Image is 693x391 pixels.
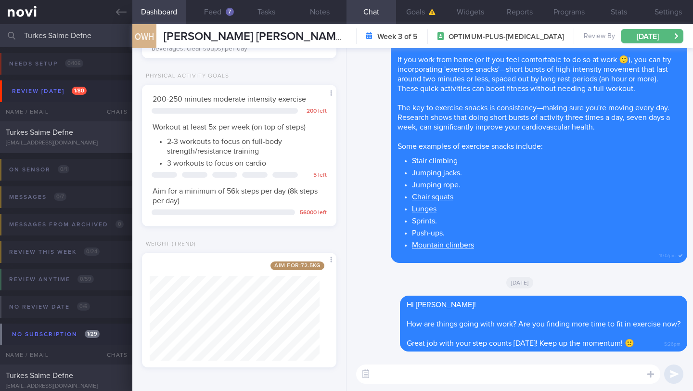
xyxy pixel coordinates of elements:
div: Review [DATE] [10,85,89,98]
span: 11:02pm [659,250,676,259]
div: No review date [7,300,92,313]
div: On sensor [7,163,72,176]
span: Turkes Saime Defne [6,129,73,136]
span: [DATE] [506,277,534,288]
span: Workout at least 5x per week (on top of steps) [153,123,306,131]
div: Chats [94,102,132,121]
span: Review By [584,32,615,41]
span: [PERSON_NAME] [PERSON_NAME] (Will) [164,31,374,42]
span: 0 / 59 [77,275,94,283]
span: How are things going with work? Are you finding more time to fit in exercise now? [407,320,680,328]
div: Weight (Trend) [142,241,196,248]
div: OWH [130,18,159,55]
li: Stair climbing [412,154,680,166]
span: Aim for a minimum of 56k steps per day (8k steps per day) [153,187,318,205]
span: Hi [PERSON_NAME]! [407,301,476,309]
div: Messages from Archived [7,218,126,231]
span: The key to exercise snacks is consistency—making sure you're moving every day. Research shows tha... [398,104,670,131]
div: Chats [94,345,132,365]
span: 1 / 29 [85,330,100,338]
span: 0 / 106 [65,59,83,67]
span: Turkes Saime Defne [6,372,73,379]
li: Push-ups. [412,226,680,238]
button: [DATE] [621,29,683,43]
div: 5 left [303,172,327,179]
a: Lunges [412,205,436,213]
span: 200-250 minutes moderate intensity exercise [153,95,306,103]
a: Mountain climbers [412,241,474,249]
div: 7 [226,8,234,16]
span: 0 / 7 [54,193,66,201]
div: Messages [7,191,69,204]
span: If you work from home (or if you feel comfortable to do so at work 🙂), you can try incorporating ... [398,56,671,92]
li: Jumping rope. [412,178,680,190]
div: No subscription [10,328,102,341]
span: 0 / 6 [77,302,90,311]
span: Great job with your step counts [DATE]! Keep up the momentum! 🙂 [407,339,634,347]
li: 2-3 workouts to focus on full-body strength/resistance training [167,134,326,156]
div: Physical Activity Goals [142,73,229,80]
li: 3 workouts to focus on cardio [167,156,326,168]
div: Review anytime [7,273,96,286]
li: Sprints. [412,214,680,226]
span: Aim for: 72.5 kg [270,261,324,270]
div: 56000 left [300,209,327,217]
strong: Week 3 of 5 [377,32,418,41]
li: Jumping jacks. [412,166,680,178]
span: 0 / 24 [84,248,100,256]
span: OPTIMUM-PLUS-[MEDICAL_DATA] [449,32,564,42]
div: Review this week [7,246,102,259]
a: Chair squats [412,193,453,201]
span: 0 / 1 [58,165,69,173]
div: [EMAIL_ADDRESS][DOMAIN_NAME] [6,383,127,390]
span: 1 / 80 [72,87,87,95]
div: 200 left [303,108,327,115]
span: 5:26pm [664,339,680,348]
div: Needs setup [7,57,86,70]
span: 0 [115,220,124,228]
span: Some examples of exercise snacks include: [398,143,543,150]
div: [EMAIL_ADDRESS][DOMAIN_NAME] [6,140,127,147]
